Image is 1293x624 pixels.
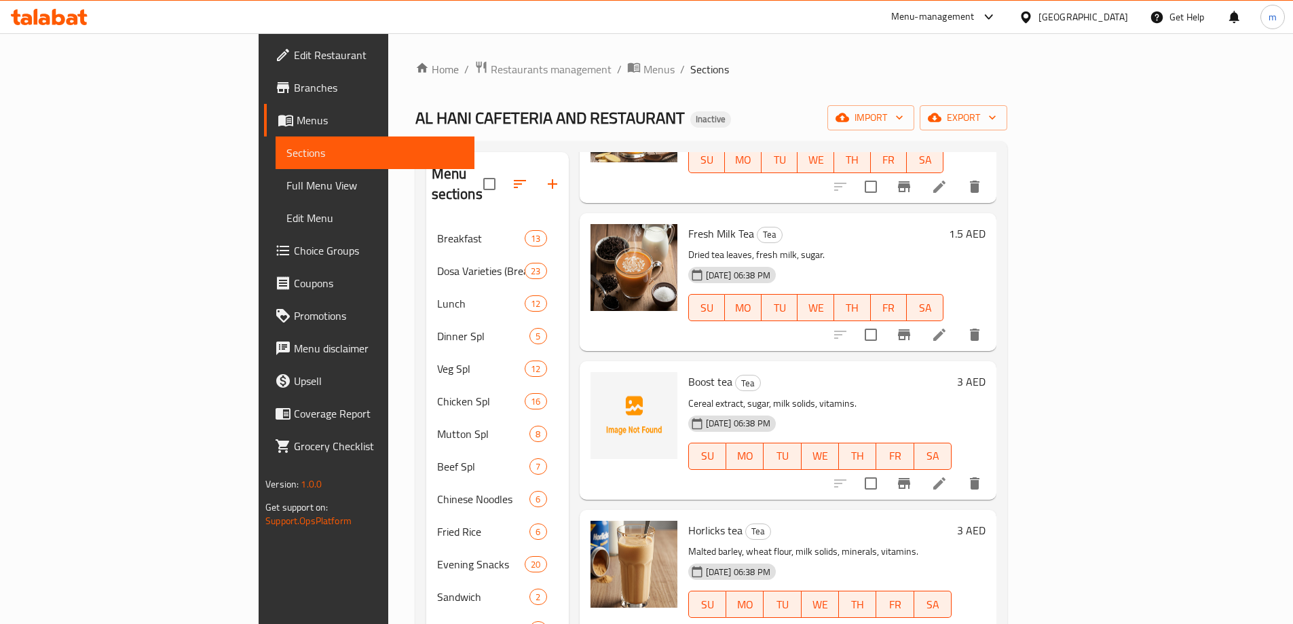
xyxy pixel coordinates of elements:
span: 7 [530,460,546,473]
span: Version: [265,475,299,493]
button: TU [764,591,801,618]
img: Fresh Milk Tea [591,224,677,311]
span: 12 [525,297,546,310]
div: Breakfast13 [426,222,569,255]
span: Chicken Spl [437,393,525,409]
span: FR [876,150,902,170]
span: Edit Restaurant [294,47,464,63]
div: Dinner Spl5 [426,320,569,352]
span: SA [912,298,938,318]
span: SA [920,446,946,466]
button: MO [725,294,762,321]
span: Breakfast [437,230,525,246]
button: FR [876,443,914,470]
span: 12 [525,363,546,375]
span: import [838,109,903,126]
p: Malted barley, wheat flour, milk solids, minerals, vitamins. [688,543,952,560]
span: FR [876,298,902,318]
span: Inactive [690,113,731,125]
span: TU [767,298,793,318]
span: export [931,109,996,126]
span: Fresh Milk Tea [688,223,754,244]
span: MO [730,298,756,318]
span: SA [920,595,946,614]
a: Upsell [264,365,474,397]
button: TU [764,443,801,470]
a: Edit menu item [931,475,948,492]
span: WE [803,150,829,170]
button: FR [871,294,907,321]
li: / [617,61,622,77]
span: Sandwich [437,589,530,605]
div: Sandwich2 [426,581,569,613]
span: [DATE] 06:38 PM [700,566,776,579]
button: SA [914,591,952,618]
span: Branches [294,79,464,96]
span: MO [730,150,756,170]
button: SU [688,294,726,321]
span: FR [882,595,908,614]
span: Select to update [857,320,885,349]
span: MO [732,595,758,614]
span: Menu disclaimer [294,340,464,356]
span: 1.0.0 [301,475,322,493]
button: SU [688,443,726,470]
img: Boost tea [591,372,677,459]
a: Edit menu item [931,327,948,343]
nav: breadcrumb [415,60,1007,78]
span: Evening Snacks [437,556,525,572]
span: Get support on: [265,498,328,516]
button: MO [726,443,764,470]
span: Beef Spl [437,458,530,475]
button: SU [688,146,726,173]
a: Edit Restaurant [264,39,474,71]
span: Veg Spl [437,361,525,377]
a: Promotions [264,299,474,332]
span: WE [807,595,833,614]
span: Tea [736,375,760,391]
span: 2 [530,591,546,604]
h6: 3 AED [957,521,986,540]
span: 13 [525,232,546,245]
a: Grocery Checklist [264,430,474,462]
span: 5 [530,330,546,343]
span: SU [694,298,720,318]
a: Choice Groups [264,234,474,267]
span: TU [769,595,795,614]
div: items [529,491,546,507]
button: delete [958,318,991,351]
h6: 1.5 AED [949,224,986,243]
button: SA [907,294,943,321]
span: SU [694,150,720,170]
p: Dried tea leaves, fresh milk, sugar. [688,246,943,263]
span: 20 [525,558,546,571]
a: Restaurants management [474,60,612,78]
a: Menu disclaimer [264,332,474,365]
span: Tea [746,524,770,539]
span: TH [840,298,865,318]
span: Dinner Spl [437,328,530,344]
span: Menus [297,112,464,128]
span: 6 [530,493,546,506]
span: WE [803,298,829,318]
button: WE [802,443,839,470]
span: [DATE] 06:38 PM [700,417,776,430]
div: Menu-management [891,9,975,25]
button: TH [839,591,876,618]
div: Mutton Spl8 [426,418,569,450]
span: Coupons [294,275,464,291]
a: Menus [627,60,675,78]
button: export [920,105,1007,130]
a: Edit Menu [276,202,474,234]
span: Choice Groups [294,242,464,259]
span: Full Menu View [286,177,464,194]
span: [DATE] 06:38 PM [700,269,776,282]
span: 8 [530,428,546,441]
button: SA [914,443,952,470]
span: Chinese Noodles [437,491,530,507]
span: TH [844,446,871,466]
div: Inactive [690,111,731,128]
a: Coverage Report [264,397,474,430]
span: Edit Menu [286,210,464,226]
